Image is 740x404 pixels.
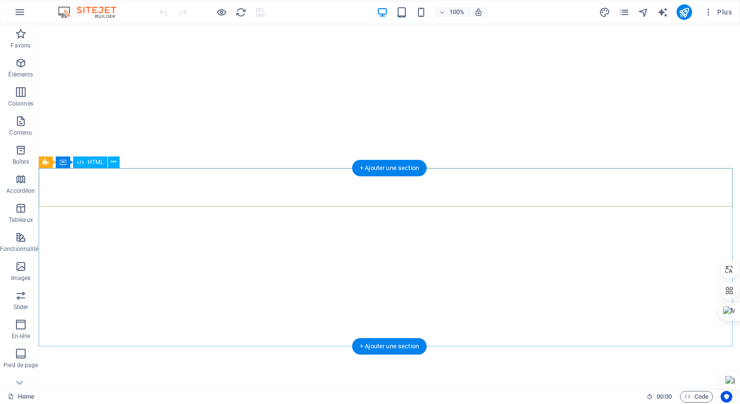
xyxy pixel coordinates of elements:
i: Navigateur [638,7,649,18]
div: + Ajouter une section [352,160,427,176]
i: AI Writer [657,7,668,18]
p: Contenu [9,129,32,137]
p: Éléments [8,71,33,78]
p: Tableaux [9,216,33,224]
i: Lors du redimensionnement, ajuster automatiquement le niveau de zoom en fonction de l'appareil sé... [474,8,483,16]
button: 100% [434,6,469,18]
span: Code [684,391,709,403]
span: HTML [88,159,104,165]
button: reload [235,6,247,18]
span: : [663,393,665,400]
i: Design (Ctrl+Alt+Y) [599,7,610,18]
button: publish [677,4,692,20]
i: Actualiser la page [235,7,247,18]
img: Editor Logo [56,6,128,18]
div: + Ajouter une section [352,338,427,355]
span: Plus [704,7,732,17]
p: Slider [14,303,29,311]
button: navigator [638,6,649,18]
button: design [599,6,611,18]
p: En-tête [12,332,30,340]
span: 00 00 [657,391,672,403]
button: pages [618,6,630,18]
p: Images [11,274,31,282]
button: text_generator [657,6,669,18]
p: Pied de page [3,361,38,369]
p: Favoris [11,42,31,49]
button: Plus [700,4,736,20]
i: Pages (Ctrl+Alt+S) [618,7,630,18]
h6: Durée de la session [647,391,672,403]
p: Accordéon [6,187,35,195]
button: Code [680,391,713,403]
button: Cliquez ici pour quitter le mode Aperçu et poursuivre l'édition. [216,6,227,18]
i: Publier [678,7,690,18]
button: Usercentrics [721,391,732,403]
h6: 100% [449,6,464,18]
p: Boîtes [13,158,29,166]
p: Colonnes [8,100,33,108]
a: Cliquez pour annuler la sélection. Double-cliquez pour ouvrir Pages. [8,391,34,403]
